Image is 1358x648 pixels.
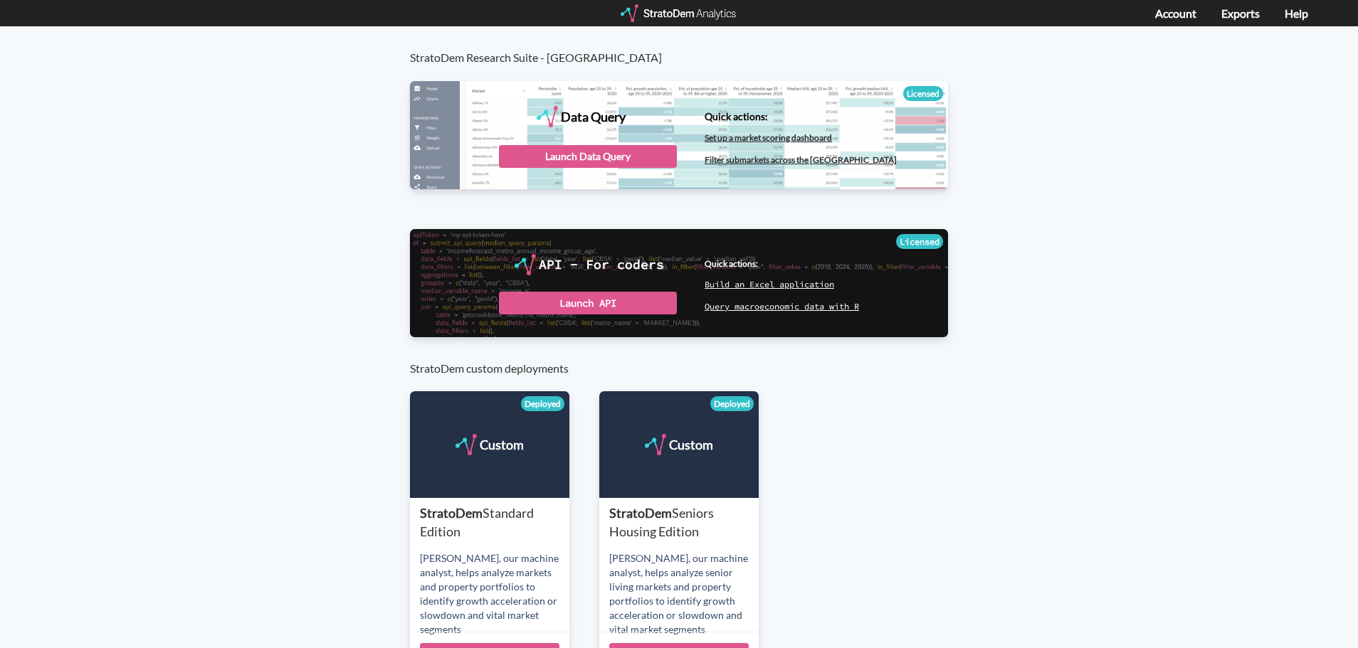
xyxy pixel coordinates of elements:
[420,551,569,637] div: [PERSON_NAME], our machine analyst, helps analyze markets and property portfolios to identify gro...
[705,279,834,290] a: Build an Excel application
[705,111,897,122] h4: Quick actions:
[410,26,963,64] h3: StratoDem Research Suite - [GEOGRAPHIC_DATA]
[609,504,759,541] div: StratoDem
[705,301,859,312] a: Query macroeconomic data with R
[705,259,859,268] h4: Quick actions:
[903,86,943,101] div: Licensed
[669,434,713,455] div: Custom
[1285,6,1308,20] a: Help
[1155,6,1196,20] a: Account
[410,337,963,375] h3: StratoDem custom deployments
[480,434,524,455] div: Custom
[705,132,832,143] a: Set up a market scoring dashboard
[521,396,564,411] div: Deployed
[609,551,759,637] div: [PERSON_NAME], our machine analyst, helps analyze senior living markets and property portfolios t...
[499,292,677,314] div: Launch API
[539,254,664,275] div: API - For coders
[896,234,943,249] div: Licensed
[561,106,626,127] div: Data Query
[420,504,569,541] div: StratoDem
[710,396,754,411] div: Deployed
[1221,6,1260,20] a: Exports
[420,505,534,539] span: Standard Edition
[499,145,677,168] div: Launch Data Query
[705,154,897,165] a: Filter submarkets across the [GEOGRAPHIC_DATA]
[609,505,714,539] span: Seniors Housing Edition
